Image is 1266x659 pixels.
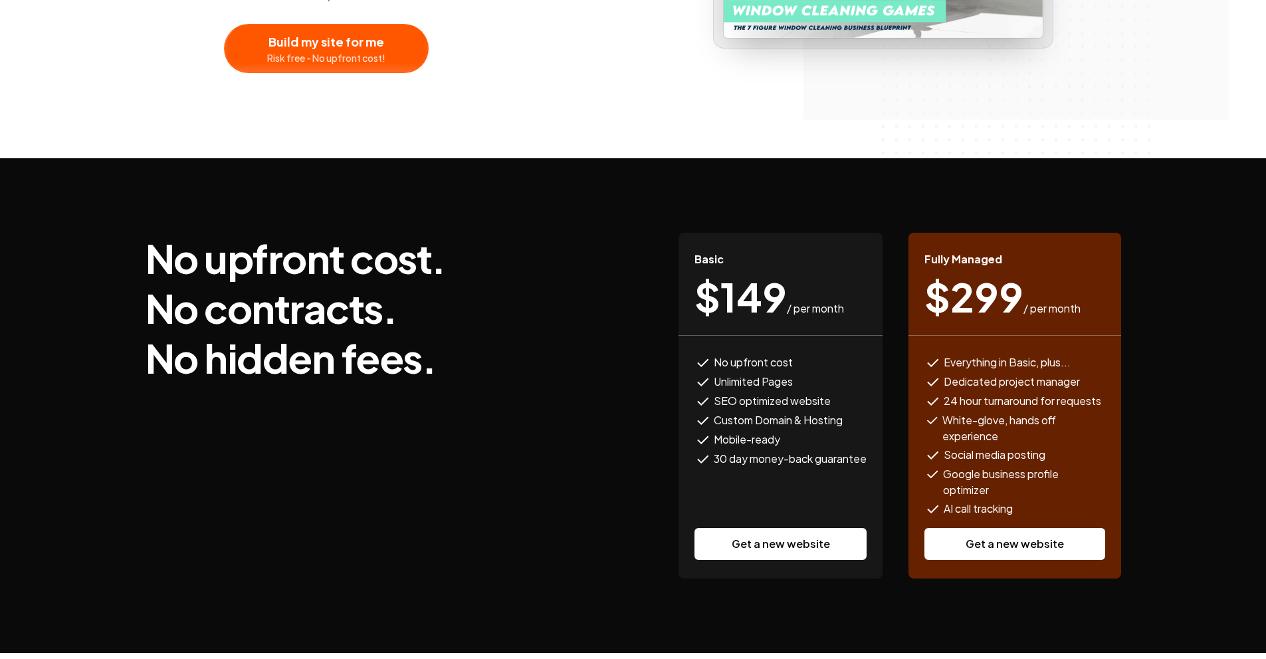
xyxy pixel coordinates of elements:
[944,393,1101,410] span: 24 hour turnaround for requests
[714,374,793,390] span: Unlimited Pages
[714,432,780,448] span: Mobile-ready
[714,451,867,467] span: 30 day money-back guarantee
[924,251,1002,267] span: Fully Managed
[942,412,1105,444] span: White-glove, hands off experience
[787,301,844,317] span: / per month
[694,528,867,560] a: Get a new website
[694,277,787,317] span: $ 149
[924,528,1105,560] a: Get a new website
[694,251,724,267] span: Basic
[1023,301,1081,317] span: / per month
[944,501,1013,517] span: AI call tracking
[944,447,1045,463] span: Social media posting
[714,412,843,429] span: Custom Domain & Hosting
[944,374,1080,390] span: Dedicated project manager
[224,24,429,73] button: Build my site for meRisk free - No upfront cost!
[146,233,446,382] h3: No upfront cost. No contracts. No hidden fees.
[943,466,1105,498] span: Google business profile optimizer
[714,393,831,410] span: SEO optimized website
[924,277,1023,317] span: $ 299
[944,354,1071,371] span: Everything in Basic, plus...
[714,354,793,371] span: No upfront cost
